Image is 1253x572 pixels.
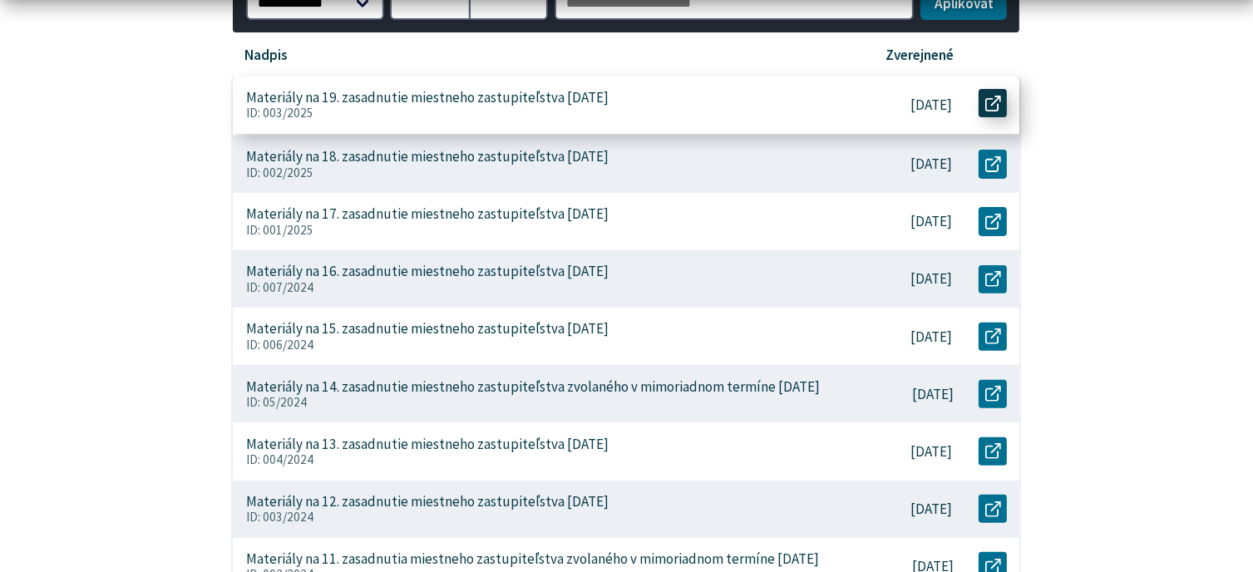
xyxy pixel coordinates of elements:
p: Materiály na 11. zasadnutia miestneho zastupiteľstva zvolaného v mimoriadnom termíne [DATE] [246,550,819,568]
p: ID: 002/2025 [246,165,834,180]
p: ID: 007/2024 [246,280,834,295]
p: ID: 003/2025 [246,106,834,121]
p: [DATE] [910,443,952,461]
p: Materiály na 19. zasadnutie miestneho zastupiteľstva [DATE] [246,89,609,106]
p: Materiály na 13. zasadnutie miestneho zastupiteľstva [DATE] [246,436,609,453]
p: Materiály na 15. zasadnutie miestneho zastupiteľstva [DATE] [246,320,609,338]
p: ID: 001/2025 [246,223,834,238]
p: [DATE] [912,386,954,403]
p: [DATE] [910,328,952,346]
p: Nadpis [244,47,288,64]
p: ID: 003/2024 [246,510,834,525]
p: Materiály na 14. zasadnutie miestneho zastupiteľstva zvolaného v mimoriadnom termíne [DATE] [246,378,820,396]
p: Materiály na 12. zasadnutie miestneho zastupiteľstva [DATE] [246,493,609,510]
p: Zverejnené [885,47,954,64]
p: [DATE] [910,500,952,518]
p: [DATE] [910,96,952,114]
p: [DATE] [910,270,952,288]
p: ID: 006/2024 [246,338,834,353]
p: [DATE] [910,155,952,173]
p: Materiály na 17. zasadnutie miestneho zastupiteľstva [DATE] [246,205,609,223]
p: Materiály na 18. zasadnutie miestneho zastupiteľstva [DATE] [246,148,609,165]
p: [DATE] [910,213,952,230]
p: ID: 004/2024 [246,452,834,467]
p: Materiály na 16. zasadnutie miestneho zastupiteľstva [DATE] [246,263,609,280]
p: ID: 05/2024 [246,395,836,410]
